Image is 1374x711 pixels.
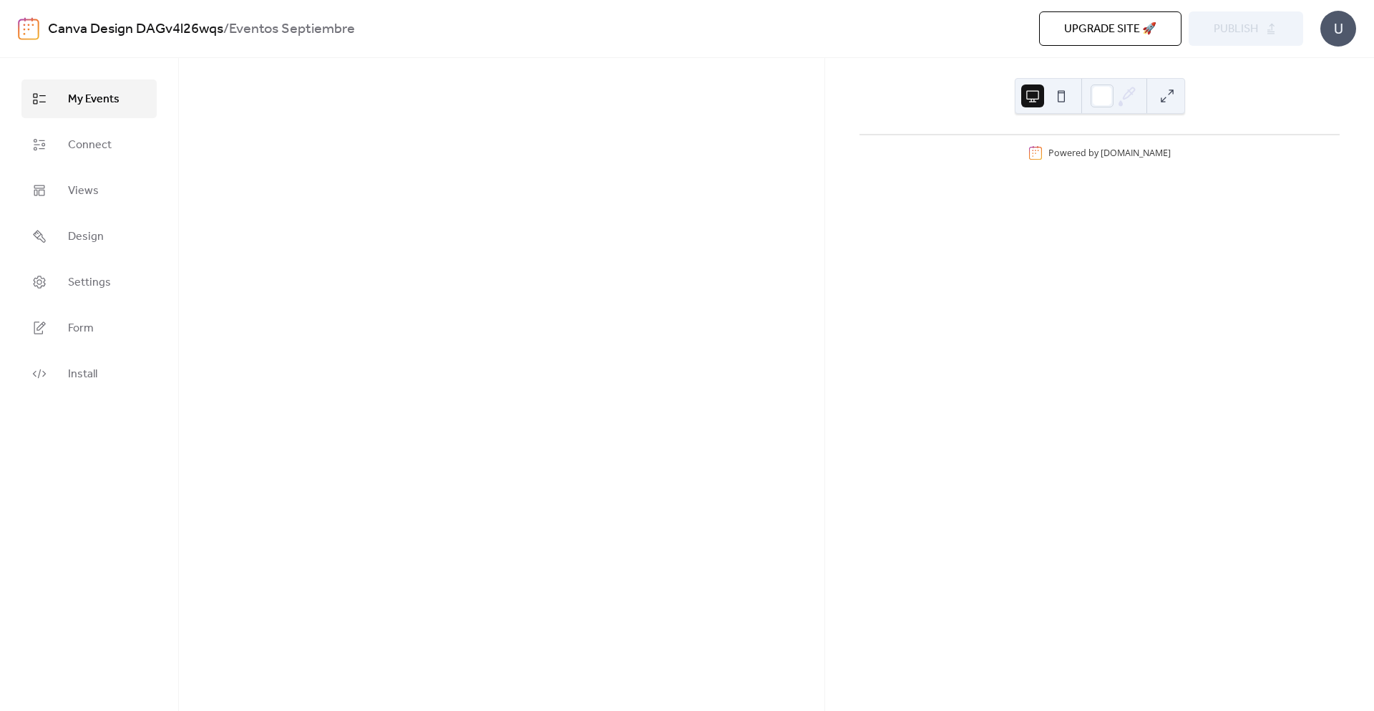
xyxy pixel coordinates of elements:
[1101,147,1171,159] a: [DOMAIN_NAME]
[68,320,94,337] span: Form
[223,16,229,43] b: /
[21,354,157,393] a: Install
[68,228,104,246] span: Design
[21,217,157,256] a: Design
[68,366,97,383] span: Install
[21,125,157,164] a: Connect
[68,274,111,291] span: Settings
[18,17,39,40] img: logo
[1064,21,1156,38] span: Upgrade site 🚀
[21,263,157,301] a: Settings
[1048,147,1171,159] div: Powered by
[229,16,355,43] b: Eventos Septiembre
[68,183,99,200] span: Views
[21,79,157,118] a: My Events
[21,171,157,210] a: Views
[68,137,112,154] span: Connect
[21,309,157,347] a: Form
[68,91,120,108] span: My Events
[48,16,223,43] a: Canva Design DAGv4l26wqs
[1039,11,1181,46] button: Upgrade site 🚀
[1320,11,1356,47] div: U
